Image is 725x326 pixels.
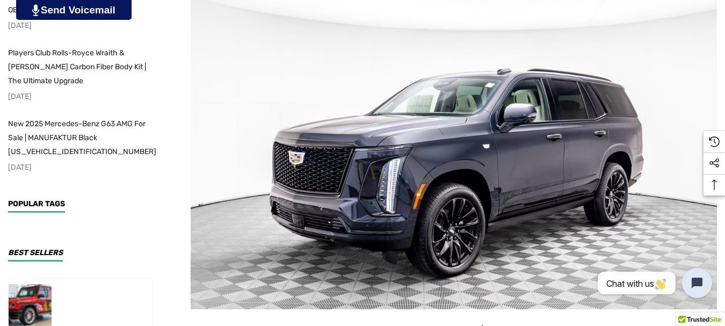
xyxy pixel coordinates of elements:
[8,117,153,159] a: New 2025 Mercedes-Benz G63 AMG For Sale | MANUFAKTUR Black [US_VEHICLE_IDENTIFICATION_NUMBER]
[8,161,153,175] p: [DATE]
[704,179,725,190] svg: Top
[8,249,63,262] h3: Best Sellers
[8,48,146,85] span: Players Club Rolls-Royce Wraith & [PERSON_NAME] Carbon Fiber Body Kit | The Ultimate Upgrade
[8,199,65,208] span: Popular Tags
[8,90,153,104] p: [DATE]
[32,4,39,16] img: PjwhLS0gR2VuZXJhdG9yOiBHcmF2aXQuaW8gLS0+PHN2ZyB4bWxucz0iaHR0cDovL3d3dy53My5vcmcvMjAwMC9zdmciIHhtb...
[8,46,153,88] a: Players Club Rolls-Royce Wraith & [PERSON_NAME] Carbon Fiber Body Kit | The Ultimate Upgrade
[709,158,720,169] svg: Social Media
[8,119,156,156] span: New 2025 Mercedes-Benz G63 AMG For Sale | MANUFAKTUR Black [US_VEHICLE_IDENTIFICATION_NUMBER]
[709,136,720,147] svg: Recently Viewed
[8,19,153,33] p: [DATE]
